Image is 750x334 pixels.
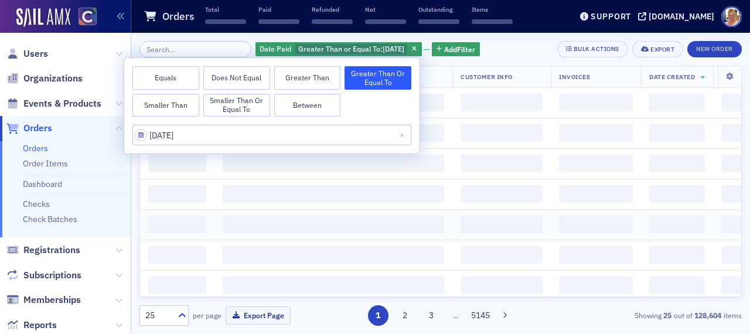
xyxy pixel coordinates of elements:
[132,94,199,117] button: Smaller Than
[6,97,101,110] a: Events & Products
[205,5,246,13] p: Total
[368,305,388,326] button: 1
[383,44,404,53] span: [DATE]
[203,94,270,117] button: Smaller Than or Equal To
[258,19,299,24] span: ‌
[6,47,48,60] a: Users
[255,42,422,57] div: 8/6/2025
[23,158,68,169] a: Order Items
[461,94,543,111] span: ‌
[365,5,406,13] p: Net
[432,42,480,57] button: AddFilter
[6,244,80,257] a: Registrations
[472,19,513,24] span: ‌
[649,155,705,172] span: ‌
[258,5,299,13] p: Paid
[649,185,705,203] span: ‌
[649,124,705,142] span: ‌
[559,155,633,172] span: ‌
[274,94,341,117] button: Between
[70,8,97,28] a: View Homepage
[298,44,383,53] span: Greater Than or Equal To :
[23,179,62,189] a: Dashboard
[461,155,543,172] span: ‌
[461,246,543,264] span: ‌
[223,277,444,294] span: ‌
[687,41,742,57] button: New Order
[23,143,48,154] a: Orders
[632,41,683,57] button: Export
[662,310,674,321] strong: 25
[6,294,81,306] a: Memberships
[223,155,444,172] span: ‌
[23,269,81,282] span: Subscriptions
[687,43,742,53] a: New Order
[312,5,353,13] p: Refunded
[274,66,341,90] button: Greater Than
[148,216,206,233] span: ‌
[448,310,464,321] span: …
[461,73,513,81] span: Customer Info
[223,216,444,233] span: ‌
[649,246,705,264] span: ‌
[649,94,705,111] span: ‌
[549,310,742,321] div: Showing out of items
[396,125,411,145] button: Close
[461,185,543,203] span: ‌
[649,73,695,81] span: Date Created
[203,66,270,90] button: Does Not Equal
[649,216,705,233] span: ‌
[16,8,70,27] img: SailAMX
[693,310,724,321] strong: 128,604
[559,94,633,111] span: ‌
[649,11,714,22] div: [DOMAIN_NAME]
[559,277,633,294] span: ‌
[312,19,353,24] span: ‌
[148,155,206,172] span: ‌
[559,185,633,203] span: ‌
[421,305,442,326] button: 3
[650,46,674,53] div: Export
[557,41,628,57] button: Bulk Actions
[394,305,415,326] button: 2
[418,5,459,13] p: Outstanding
[638,12,718,21] button: [DOMAIN_NAME]
[23,122,52,135] span: Orders
[205,19,246,24] span: ‌
[461,216,543,233] span: ‌
[559,216,633,233] span: ‌
[148,277,206,294] span: ‌
[574,46,619,52] div: Bulk Actions
[461,277,543,294] span: ‌
[23,244,80,257] span: Registrations
[193,310,221,321] label: per page
[79,8,97,26] img: SailAMX
[461,124,543,142] span: ‌
[148,246,206,264] span: ‌
[559,73,590,81] span: Invoicee
[6,72,83,85] a: Organizations
[132,66,199,90] button: Equals
[23,214,77,224] a: Check Batches
[6,269,81,282] a: Subscriptions
[649,277,705,294] span: ‌
[365,19,406,24] span: ‌
[226,306,291,325] button: Export Page
[148,185,206,203] span: ‌
[23,97,101,110] span: Events & Products
[23,199,50,209] a: Checks
[162,9,195,23] h1: Orders
[721,6,742,27] span: Profile
[23,294,81,306] span: Memberships
[591,11,631,22] div: Support
[6,122,52,135] a: Orders
[6,319,57,332] a: Reports
[345,66,411,90] button: Greater Than or Equal To
[223,185,444,203] span: ‌
[472,5,513,13] p: Items
[23,47,48,60] span: Users
[559,246,633,264] span: ‌
[418,19,459,24] span: ‌
[471,305,491,326] button: 5145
